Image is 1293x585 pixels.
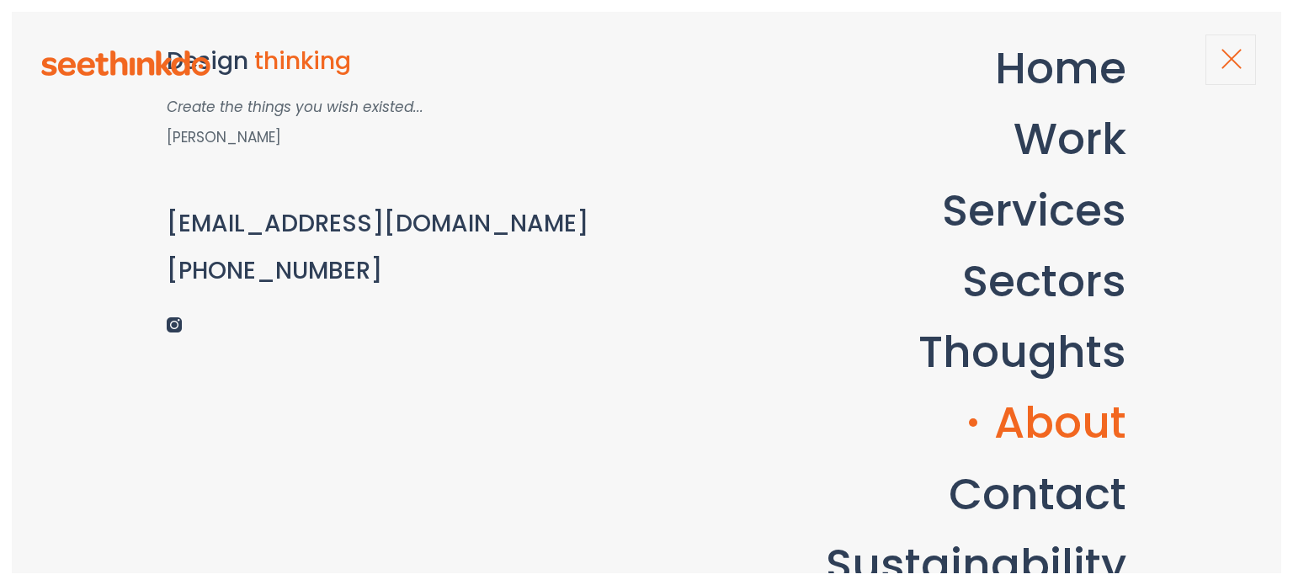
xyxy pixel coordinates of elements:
[937,250,1126,311] a: Sectors
[923,463,1126,524] a: Contact
[893,321,1126,382] a: Thoughts
[969,391,1126,453] a: About
[167,207,588,240] a: [EMAIL_ADDRESS][DOMAIN_NAME]
[41,51,210,76] img: see-think-do-logo.png
[988,108,1126,169] a: Work
[167,124,716,151] p: [PERSON_NAME]
[917,179,1126,241] a: Services
[167,254,382,287] a: [PHONE_NUMBER]
[167,317,182,332] img: instagram-dark.png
